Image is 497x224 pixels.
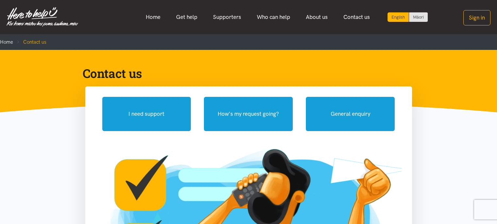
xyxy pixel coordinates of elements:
[205,10,249,24] a: Supporters
[204,97,293,131] button: How's my request going?
[138,10,168,24] a: Home
[409,12,428,22] a: Switch to Te Reo Māori
[388,12,428,22] div: Language toggle
[13,38,46,46] li: Contact us
[168,10,205,24] a: Get help
[102,97,191,131] button: I need support
[388,12,409,22] div: Current language
[463,10,490,25] button: Sign in
[83,66,404,81] h1: Contact us
[7,7,78,27] img: Home
[298,10,336,24] a: About us
[249,10,298,24] a: Who can help
[336,10,378,24] a: Contact us
[306,97,395,131] button: General enquiry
